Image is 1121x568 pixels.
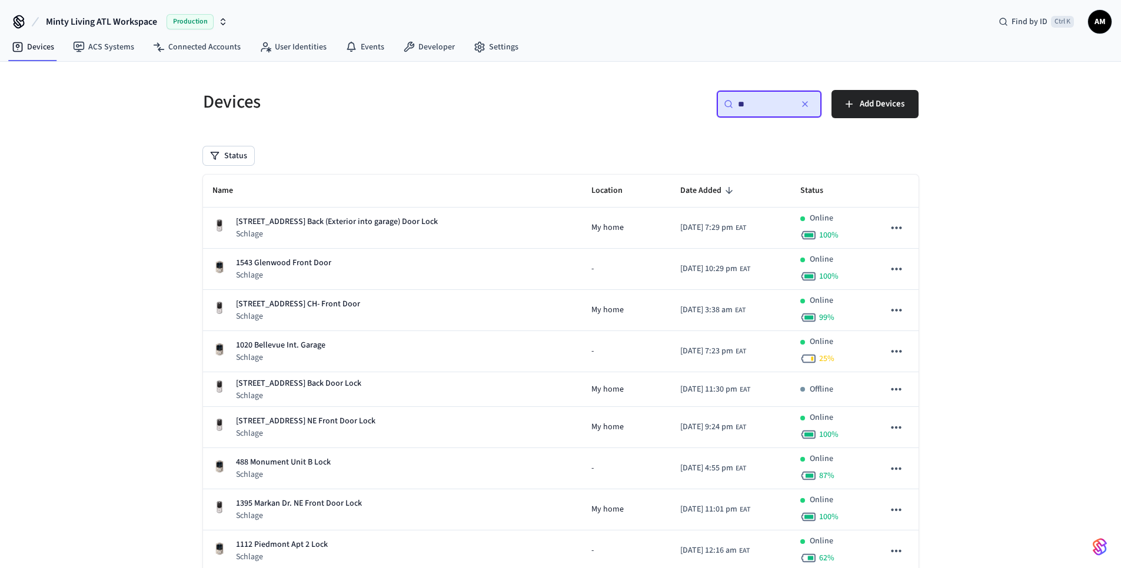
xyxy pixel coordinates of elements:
span: 87 % [819,470,834,482]
span: Minty Living ATL Workspace [46,15,157,29]
span: EAT [739,546,750,556]
div: Africa/Nairobi [680,304,746,316]
a: Connected Accounts [144,36,250,58]
span: 100 % [819,229,839,241]
p: Online [810,535,833,547]
a: Developer [394,36,464,58]
p: Online [810,412,833,424]
span: - [591,544,594,557]
span: Name [212,182,248,200]
div: Africa/Nairobi [680,383,750,396]
span: My home [591,503,624,516]
span: Status [800,182,839,200]
p: Online [810,494,833,506]
span: - [591,263,594,275]
button: AM [1088,10,1112,34]
p: Schlage [236,469,331,480]
a: User Identities [250,36,336,58]
p: 488 Monument Unit B Lock [236,456,331,469]
span: 100 % [819,429,839,440]
span: 25 % [819,353,834,365]
span: My home [591,383,624,396]
span: EAT [736,346,746,357]
img: Yale Assure Touchscreen Wifi Smart Lock, Satin Nickel, Front [212,418,227,432]
span: EAT [736,463,746,474]
p: [STREET_ADDRESS] CH- Front Door [236,298,360,310]
span: My home [591,222,624,234]
span: EAT [735,305,746,316]
img: Yale Assure Touchscreen Wifi Smart Lock, Satin Nickel, Front [212,301,227,315]
p: Online [810,212,833,225]
p: 1395 Markan Dr. NE Front Door Lock [236,497,362,510]
div: Africa/Nairobi [680,421,746,433]
span: EAT [740,385,750,395]
span: [DATE] 7:23 pm [680,345,733,357]
span: AM [1089,11,1110,32]
span: 99 % [819,312,834,323]
p: Offline [810,383,833,396]
span: [DATE] 9:24 pm [680,421,733,433]
p: Schlage [236,390,361,402]
p: Schlage [236,427,375,439]
span: Ctrl K [1051,16,1074,28]
span: Location [591,182,638,200]
h5: Devices [203,90,554,114]
p: Schlage [236,510,362,522]
span: [DATE] 4:55 pm [680,462,733,475]
p: Schlage [236,352,325,363]
p: 1020 Bellevue Int. Garage [236,339,325,352]
img: Schlage Sense Smart Deadbolt with Camelot Trim, Front [212,542,227,556]
p: Online [810,253,833,266]
span: EAT [740,264,750,275]
a: ACS Systems [64,36,144,58]
p: Schlage [236,269,331,281]
p: Schlage [236,228,438,240]
span: [DATE] 10:29 pm [680,263,737,275]
img: Schlage Sense Smart Deadbolt with Camelot Trim, Front [212,342,227,356]
span: - [591,462,594,475]
span: Date Added [680,182,737,200]
button: Status [203,146,254,165]
span: Find by ID [1012,16,1047,28]
span: 62 % [819,552,834,564]
div: Africa/Nairobi [680,544,750,557]
p: 1112 Piedmont Apt 2 Lock [236,539,328,551]
img: Schlage Sense Smart Deadbolt with Camelot Trim, Front [212,459,227,473]
p: [STREET_ADDRESS] Back Door Lock [236,377,361,390]
p: Online [810,336,833,348]
a: Events [336,36,394,58]
p: Schlage [236,310,360,322]
div: Africa/Nairobi [680,503,750,516]
span: EAT [736,422,746,433]
p: [STREET_ADDRESS] Back (Exterior into garage) Door Lock [236,216,438,228]
span: My home [591,304,624,316]
img: SeamLogoGradient.69752ec5.svg [1093,537,1107,556]
span: 100 % [819,511,839,523]
span: [DATE] 11:30 pm [680,383,737,396]
a: Devices [2,36,64,58]
span: EAT [736,223,746,233]
a: Settings [464,36,528,58]
div: Africa/Nairobi [680,263,750,275]
div: Find by IDCtrl K [989,11,1083,32]
button: Add Devices [831,90,919,118]
span: - [591,345,594,357]
div: Africa/Nairobi [680,345,746,357]
span: 100 % [819,270,839,282]
img: Yale Assure Touchscreen Wifi Smart Lock, Satin Nickel, Front [212,500,227,514]
div: Africa/Nairobi [680,222,746,234]
img: Yale Assure Touchscreen Wifi Smart Lock, Satin Nickel, Front [212,380,227,394]
span: [DATE] 11:01 pm [680,503,737,516]
div: Africa/Nairobi [680,462,746,475]
p: Schlage [236,551,328,563]
p: Online [810,295,833,307]
img: Schlage Sense Smart Deadbolt with Camelot Trim, Front [212,260,227,274]
span: EAT [740,504,750,515]
p: [STREET_ADDRESS] NE Front Door Lock [236,415,375,427]
p: 1543 Glenwood Front Door [236,257,331,269]
span: Add Devices [860,96,904,112]
img: Yale Assure Touchscreen Wifi Smart Lock, Satin Nickel, Front [212,219,227,233]
span: Production [167,14,214,29]
span: [DATE] 3:38 am [680,304,733,316]
span: My home [591,421,624,433]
